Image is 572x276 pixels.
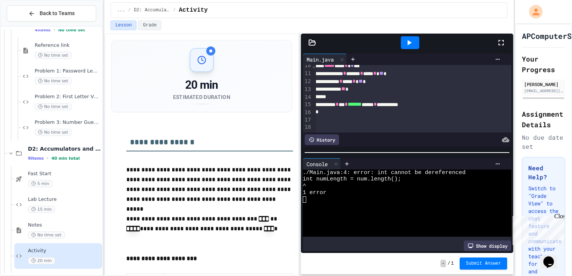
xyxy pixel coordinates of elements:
[303,70,312,78] div: 11
[35,68,101,74] span: Problem 1: Password Length Checker
[35,28,51,32] span: 4 items
[440,260,446,267] span: -
[35,52,72,59] span: No time set
[303,78,312,86] div: 12
[528,163,559,182] h3: Need Help?
[303,94,312,101] div: 14
[303,101,312,109] div: 15
[303,109,312,116] div: 16
[173,78,230,92] div: 20 min
[117,7,125,13] span: ...
[303,190,327,196] span: 1 error
[451,261,454,267] span: 1
[522,109,565,130] h2: Assignment Details
[28,145,101,152] span: D2: Accumulators and Summation
[522,133,565,151] div: No due date set
[47,155,48,161] span: •
[303,116,312,124] div: 17
[28,171,101,177] span: Fast Start
[128,7,131,13] span: /
[312,63,316,69] span: Fold line
[460,257,507,270] button: Submit Answer
[40,9,75,17] span: Back to Teams
[303,158,341,170] div: Console
[303,56,337,63] div: Main.java
[521,3,544,20] div: My Account
[7,5,96,22] button: Back to Teams
[173,7,176,13] span: /
[35,129,72,136] span: No time set
[51,156,80,161] span: 40 min total
[138,20,161,30] button: Grade
[134,7,170,13] span: D2: Accumulators and Summation
[28,248,101,254] span: Activity
[303,123,312,131] div: 18
[173,93,230,101] div: Estimated Duration
[28,257,55,264] span: 20 min
[509,213,564,245] iframe: chat widget
[466,261,501,267] span: Submit Answer
[35,42,101,49] span: Reference link
[303,54,347,65] div: Main.java
[448,261,450,267] span: /
[54,27,55,33] span: •
[524,88,563,94] div: [EMAIL_ADDRESS][DOMAIN_NAME]
[303,160,331,168] div: Console
[303,176,401,183] span: int numLength = num.length();
[58,28,85,32] span: No time set
[110,20,136,30] button: Lesson
[303,62,312,70] div: 10
[303,183,306,190] span: ^
[522,54,565,75] h2: Your Progress
[28,222,101,228] span: Notes
[28,156,44,161] span: 9 items
[28,206,55,213] span: 15 min
[303,86,312,94] div: 13
[35,119,101,126] span: Problem 3: Number Guessing Game
[35,94,101,100] span: Problem 2: First Letter Validator
[303,170,466,176] span: ./Main.java:4: error: int cannot be dereferenced
[540,246,564,268] iframe: chat widget
[3,3,52,48] div: Chat with us now!Close
[28,196,101,203] span: Lab Lecture
[524,81,563,88] div: [PERSON_NAME]
[28,180,52,187] span: 5 min
[464,241,511,251] div: Show display
[35,103,72,110] span: No time set
[28,231,65,239] span: No time set
[179,6,208,15] span: Activity
[305,134,339,145] div: History
[35,77,72,85] span: No time set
